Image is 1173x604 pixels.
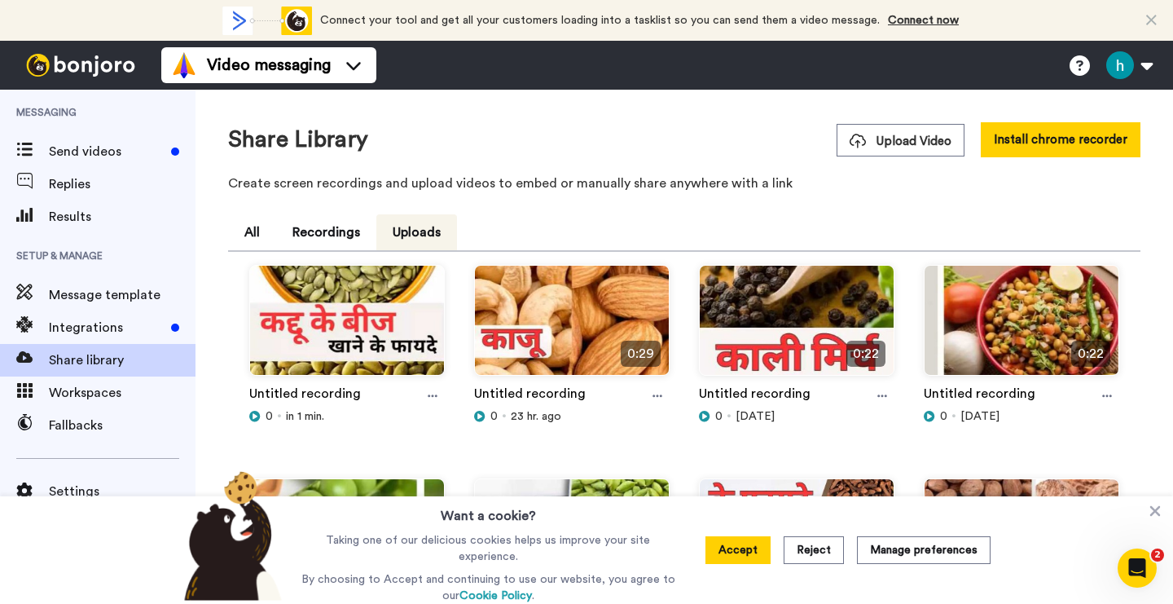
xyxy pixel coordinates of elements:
[49,142,165,161] span: Send videos
[925,479,1118,602] img: 1da50113-0521-4bbc-883e-087078c99476_thumbnail_source_1755403597.jpg
[1151,549,1164,562] span: 2
[297,571,679,604] p: By choosing to Accept and continuing to use our website, you agree to our .
[700,266,894,389] img: ce2fe1e3-ec4d-4502-9a1f-a195ecae1ff0_thumbnail_source_1755834648.jpg
[169,470,290,601] img: bear-with-cookie.png
[222,7,312,35] div: animation
[850,133,951,150] span: Upload Video
[621,341,661,367] span: 0:29
[715,408,723,425] span: 0
[784,536,844,564] button: Reject
[207,54,331,77] span: Video messaging
[250,479,444,602] img: 2dea985a-d9f3-4b4b-8e43-cec3c93ef4c2_thumbnail_source_1755661682.jpg
[888,15,959,26] a: Connect now
[250,266,444,389] img: 7a5404cf-57f3-4cf4-8529-c4a28d47ec64_thumbnail_source_1756007622.jpg
[1071,341,1110,367] span: 0:22
[228,127,368,152] h1: Share Library
[49,285,195,305] span: Message template
[846,341,885,367] span: 0:22
[171,52,197,78] img: vm-color.svg
[49,174,195,194] span: Replies
[320,15,880,26] span: Connect your tool and get all your customers loading into a tasklist so you can send them a video...
[857,536,991,564] button: Manage preferences
[474,384,586,408] a: Untitled recording
[925,266,1118,389] img: 98f61c2d-ae00-46a7-8904-b059aa6a8f00_thumbnail_source_1755748766.jpg
[20,54,142,77] img: bj-logo-header-white.svg
[228,214,276,250] button: All
[228,174,1140,193] p: Create screen recordings and upload videos to embed or manually share anywhere with a link
[699,408,894,425] div: [DATE]
[376,214,457,250] button: Uploads
[49,350,195,370] span: Share library
[49,207,195,227] span: Results
[700,479,894,602] img: bbee1129-2fb2-4130-844c-d06d989e865c_thumbnail_source_1755490965.jpg
[924,408,1119,425] div: [DATE]
[837,124,964,157] button: Upload Video
[475,266,669,389] img: 9dbb1157-0e8d-4ee2-b610-dcd906f8477e_thumbnail_source_1755921425.jpg
[459,590,532,602] a: Cookie Policy
[1118,549,1157,588] iframe: Intercom live chat
[490,408,498,425] span: 0
[441,496,536,526] h3: Want a cookie?
[49,482,195,501] span: Settings
[49,416,195,435] span: Fallbacks
[266,408,273,425] span: 0
[940,408,947,425] span: 0
[705,536,771,564] button: Accept
[249,408,445,425] div: in 1 min.
[49,318,165,337] span: Integrations
[49,383,195,403] span: Workspaces
[297,532,679,565] p: Taking one of our delicious cookies helps us improve your site experience.
[699,384,811,408] a: Untitled recording
[474,408,670,425] div: 23 hr. ago
[924,384,1035,408] a: Untitled recording
[249,384,361,408] a: Untitled recording
[276,214,376,250] button: Recordings
[981,122,1140,157] button: Install chrome recorder
[475,479,669,602] img: 25cc25fb-d3c2-4d53-9038-dba66b76984c_thumbnail_source_1755575010.jpg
